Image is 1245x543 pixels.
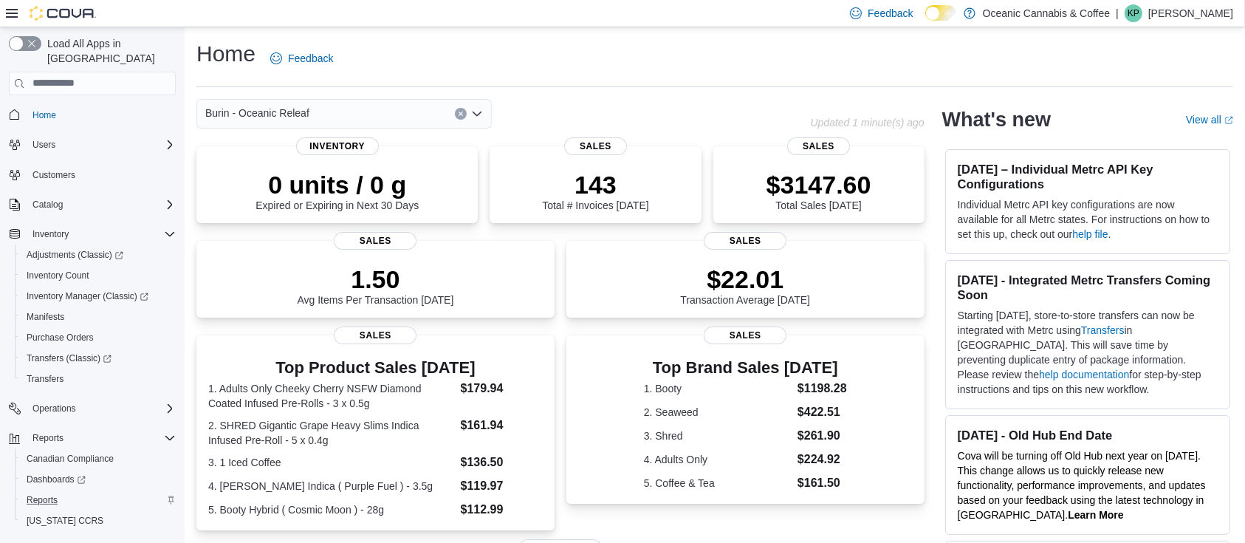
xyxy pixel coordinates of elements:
[27,311,64,323] span: Manifests
[798,380,847,397] dd: $1198.28
[644,476,792,491] dt: 5. Coffee & Tea
[21,267,176,284] span: Inventory Count
[21,491,64,509] a: Reports
[334,327,416,344] span: Sales
[15,265,182,286] button: Inventory Count
[958,273,1218,302] h3: [DATE] - Integrated Metrc Transfers Coming Soon
[3,398,182,419] button: Operations
[32,109,56,121] span: Home
[958,162,1218,191] h3: [DATE] – Individual Metrc API Key Configurations
[1224,116,1233,125] svg: External link
[21,471,92,488] a: Dashboards
[455,108,467,120] button: Clear input
[208,502,455,517] dt: 5. Booty Hybrid ( Cosmic Moon ) - 28g
[27,136,176,154] span: Users
[32,228,69,240] span: Inventory
[21,471,176,488] span: Dashboards
[21,267,95,284] a: Inventory Count
[27,225,75,243] button: Inventory
[32,169,75,181] span: Customers
[958,450,1206,521] span: Cova will be turning off Old Hub next year on [DATE]. This change allows us to quickly release ne...
[644,428,792,443] dt: 3. Shred
[15,245,182,265] a: Adjustments (Classic)
[21,246,176,264] span: Adjustments (Classic)
[255,170,419,199] p: 0 units / 0 g
[296,137,379,155] span: Inventory
[798,451,847,468] dd: $224.92
[1072,228,1108,240] a: help file
[3,134,182,155] button: Users
[208,359,543,377] h3: Top Product Sales [DATE]
[461,417,543,434] dd: $161.94
[15,307,182,327] button: Manifests
[41,36,176,66] span: Load All Apps in [GEOGRAPHIC_DATA]
[21,329,176,346] span: Purchase Orders
[205,104,309,122] span: Burin - Oceanic Releaf
[27,474,86,485] span: Dashboards
[288,51,333,66] span: Feedback
[27,453,114,465] span: Canadian Compliance
[868,6,913,21] span: Feedback
[15,448,182,469] button: Canadian Compliance
[1186,114,1233,126] a: View allExternal link
[766,170,871,199] p: $3147.60
[334,232,416,250] span: Sales
[542,170,648,199] p: 143
[15,369,182,389] button: Transfers
[21,329,100,346] a: Purchase Orders
[3,164,182,185] button: Customers
[21,370,176,388] span: Transfers
[3,104,182,126] button: Home
[15,490,182,510] button: Reports
[208,418,455,448] dt: 2. SHRED Gigantic Grape Heavy Slims Indica Infused Pre-Roll - 5 x 0.4g
[27,429,176,447] span: Reports
[1068,509,1123,521] a: Learn More
[798,427,847,445] dd: $261.90
[15,327,182,348] button: Purchase Orders
[32,403,76,414] span: Operations
[297,264,453,306] div: Avg Items Per Transaction [DATE]
[32,139,55,151] span: Users
[27,332,94,344] span: Purchase Orders
[461,454,543,471] dd: $136.50
[27,373,64,385] span: Transfers
[798,403,847,421] dd: $422.51
[15,286,182,307] a: Inventory Manager (Classic)
[208,455,455,470] dt: 3. 1 Iced Coffee
[21,349,117,367] a: Transfers (Classic)
[811,117,925,129] p: Updated 1 minute(s) ago
[644,381,792,396] dt: 1. Booty
[1128,4,1139,22] span: KP
[644,359,847,377] h3: Top Brand Sales [DATE]
[983,4,1111,22] p: Oceanic Cannabis & Coffee
[15,469,182,490] a: Dashboards
[32,432,64,444] span: Reports
[27,352,112,364] span: Transfers (Classic)
[32,199,63,211] span: Catalog
[27,515,103,527] span: [US_STATE] CCRS
[27,290,148,302] span: Inventory Manager (Classic)
[1039,369,1129,380] a: help documentation
[15,348,182,369] a: Transfers (Classic)
[471,108,483,120] button: Open list of options
[21,512,176,530] span: Washington CCRS
[958,428,1218,443] h3: [DATE] - Old Hub End Date
[461,477,543,495] dd: $119.97
[27,429,69,447] button: Reports
[27,196,176,214] span: Catalog
[787,137,851,155] span: Sales
[564,137,628,155] span: Sales
[680,264,810,294] p: $22.01
[644,405,792,420] dt: 2. Seaweed
[21,450,176,468] span: Canadian Compliance
[27,249,123,261] span: Adjustments (Classic)
[208,479,455,494] dt: 4. [PERSON_NAME] Indica ( Purple Fuel ) - 3.5g
[1116,4,1119,22] p: |
[27,106,62,124] a: Home
[680,264,810,306] div: Transaction Average [DATE]
[644,452,792,467] dt: 4. Adults Only
[27,400,176,417] span: Operations
[27,494,58,506] span: Reports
